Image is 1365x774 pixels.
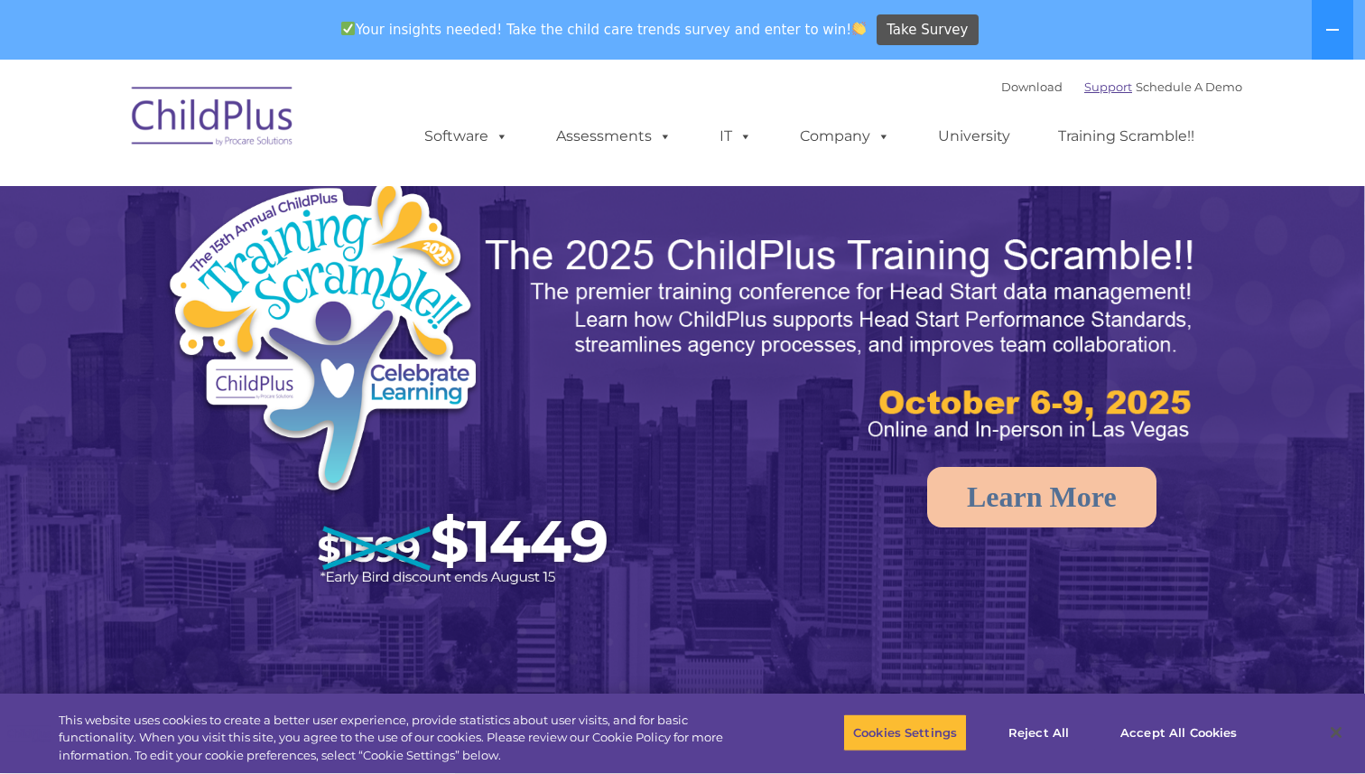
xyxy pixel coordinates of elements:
a: Take Survey [877,14,979,46]
button: Accept All Cookies [1110,713,1247,751]
a: Assessments [538,118,690,154]
font: | [1001,79,1242,94]
a: Software [406,118,526,154]
div: This website uses cookies to create a better user experience, provide statistics about user visit... [59,712,751,765]
img: 👏 [852,22,866,35]
button: Cookies Settings [843,713,967,751]
img: ChildPlus by Procare Solutions [123,74,303,164]
span: Your insights needed! Take the child care trends survey and enter to win! [333,12,874,47]
a: Learn More [927,467,1156,527]
a: Schedule A Demo [1136,79,1242,94]
a: Training Scramble!! [1040,118,1212,154]
a: Support [1084,79,1132,94]
span: Take Survey [887,14,968,46]
img: ✅ [341,22,355,35]
a: University [920,118,1028,154]
button: Reject All [982,713,1095,751]
a: IT [701,118,770,154]
a: Download [1001,79,1063,94]
button: Close [1316,713,1356,752]
a: Company [782,118,908,154]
